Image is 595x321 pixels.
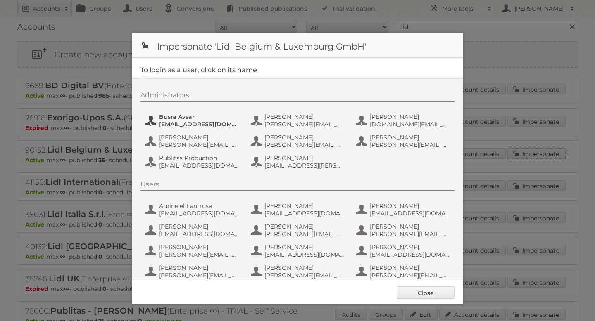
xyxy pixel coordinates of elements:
span: Amine el Fantruse [159,202,239,210]
span: [PERSON_NAME] [264,113,345,120]
span: [PERSON_NAME] [264,134,345,141]
span: [PERSON_NAME][EMAIL_ADDRESS][DOMAIN_NAME] [264,230,345,238]
div: Users [140,180,455,191]
button: [PERSON_NAME] [PERSON_NAME][EMAIL_ADDRESS][DOMAIN_NAME] [250,112,347,129]
button: [PERSON_NAME] [DOMAIN_NAME][EMAIL_ADDRESS][DOMAIN_NAME] [355,112,452,129]
span: [PERSON_NAME][EMAIL_ADDRESS][DOMAIN_NAME] [159,251,239,258]
button: [PERSON_NAME] [EMAIL_ADDRESS][DOMAIN_NAME] [145,222,242,238]
button: [PERSON_NAME] [PERSON_NAME][EMAIL_ADDRESS][PERSON_NAME][DOMAIN_NAME] [355,222,452,238]
div: Administrators [140,91,455,102]
button: [PERSON_NAME] [PERSON_NAME][EMAIL_ADDRESS][DOMAIN_NAME] [145,243,242,259]
span: [PERSON_NAME] [370,243,450,251]
button: Busra Avsar [EMAIL_ADDRESS][DOMAIN_NAME] [145,112,242,129]
button: [PERSON_NAME] [EMAIL_ADDRESS][DOMAIN_NAME] [250,201,347,218]
button: [PERSON_NAME] [EMAIL_ADDRESS][PERSON_NAME][DOMAIN_NAME] [250,153,347,170]
span: [PERSON_NAME] [370,202,450,210]
span: [PERSON_NAME] [264,154,345,162]
span: [EMAIL_ADDRESS][DOMAIN_NAME] [159,230,239,238]
span: [PERSON_NAME] [370,264,450,271]
span: Publitas Production [159,154,239,162]
span: [PERSON_NAME][EMAIL_ADDRESS][PERSON_NAME][DOMAIN_NAME] [370,230,450,238]
button: [PERSON_NAME] [PERSON_NAME][EMAIL_ADDRESS][DOMAIN_NAME] [145,133,242,149]
h1: Impersonate 'Lidl Belgium & Luxemburg GmbH' [132,33,463,58]
button: [PERSON_NAME] [EMAIL_ADDRESS][DOMAIN_NAME] [355,201,452,218]
button: [PERSON_NAME] [PERSON_NAME][EMAIL_ADDRESS][PERSON_NAME][DOMAIN_NAME] [145,263,242,280]
span: [PERSON_NAME] [370,223,450,230]
span: [EMAIL_ADDRESS][DOMAIN_NAME] [370,251,450,258]
span: [EMAIL_ADDRESS][DOMAIN_NAME] [159,120,239,128]
span: [PERSON_NAME] [264,202,345,210]
button: [PERSON_NAME] [PERSON_NAME][EMAIL_ADDRESS][DOMAIN_NAME] [250,263,347,280]
legend: To login as a user, click on its name [140,66,257,74]
span: [EMAIL_ADDRESS][DOMAIN_NAME] [264,251,345,258]
span: [PERSON_NAME] [159,264,239,271]
span: Busra Avsar [159,113,239,120]
span: [PERSON_NAME][EMAIL_ADDRESS][DOMAIN_NAME] [264,271,345,279]
span: [PERSON_NAME][EMAIL_ADDRESS][DOMAIN_NAME] [264,120,345,128]
span: [PERSON_NAME][EMAIL_ADDRESS][DOMAIN_NAME] [370,271,450,279]
a: Close [397,286,455,299]
button: [PERSON_NAME] [EMAIL_ADDRESS][DOMAIN_NAME] [355,243,452,259]
span: [PERSON_NAME] [159,223,239,230]
span: [PERSON_NAME] [159,243,239,251]
span: [EMAIL_ADDRESS][DOMAIN_NAME] [159,210,239,217]
span: [PERSON_NAME][EMAIL_ADDRESS][DOMAIN_NAME] [264,141,345,149]
span: [EMAIL_ADDRESS][DOMAIN_NAME] [264,210,345,217]
span: [PERSON_NAME] [264,264,345,271]
button: Publitas Production [EMAIL_ADDRESS][DOMAIN_NAME] [145,153,242,170]
span: [PERSON_NAME] [370,134,450,141]
span: [DOMAIN_NAME][EMAIL_ADDRESS][DOMAIN_NAME] [370,120,450,128]
span: [PERSON_NAME] [264,243,345,251]
span: [PERSON_NAME] [370,113,450,120]
span: [PERSON_NAME][EMAIL_ADDRESS][DOMAIN_NAME] [159,141,239,149]
span: [PERSON_NAME][EMAIL_ADDRESS][PERSON_NAME][DOMAIN_NAME] [159,271,239,279]
button: Amine el Fantruse [EMAIL_ADDRESS][DOMAIN_NAME] [145,201,242,218]
span: [EMAIL_ADDRESS][DOMAIN_NAME] [370,210,450,217]
span: [PERSON_NAME] [159,134,239,141]
button: [PERSON_NAME] [PERSON_NAME][EMAIL_ADDRESS][DOMAIN_NAME] [250,133,347,149]
button: [PERSON_NAME] [PERSON_NAME][EMAIL_ADDRESS][DOMAIN_NAME] [355,263,452,280]
button: [PERSON_NAME] [PERSON_NAME][EMAIL_ADDRESS][DOMAIN_NAME] [355,133,452,149]
span: [EMAIL_ADDRESS][DOMAIN_NAME] [159,162,239,169]
span: [PERSON_NAME] [264,223,345,230]
button: [PERSON_NAME] [EMAIL_ADDRESS][DOMAIN_NAME] [250,243,347,259]
button: [PERSON_NAME] [PERSON_NAME][EMAIL_ADDRESS][DOMAIN_NAME] [250,222,347,238]
span: [EMAIL_ADDRESS][PERSON_NAME][DOMAIN_NAME] [264,162,345,169]
span: [PERSON_NAME][EMAIL_ADDRESS][DOMAIN_NAME] [370,141,450,149]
